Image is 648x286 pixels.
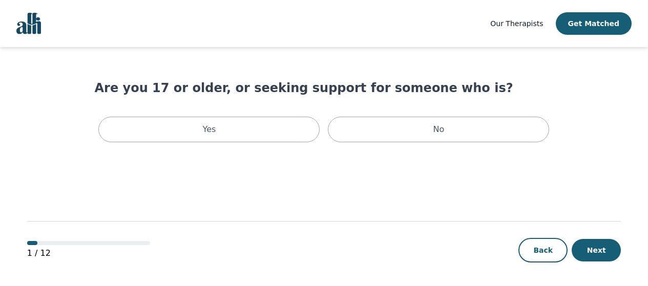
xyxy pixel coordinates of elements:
[27,247,150,259] p: 1 / 12
[572,239,621,261] button: Next
[94,80,553,96] h1: Are you 17 or older, or seeking support for someone who is?
[203,123,216,136] p: Yes
[433,123,445,136] p: No
[490,19,543,28] span: Our Therapists
[556,12,632,35] button: Get Matched
[490,17,543,30] a: Our Therapists
[518,238,568,262] button: Back
[16,13,41,34] img: alli logo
